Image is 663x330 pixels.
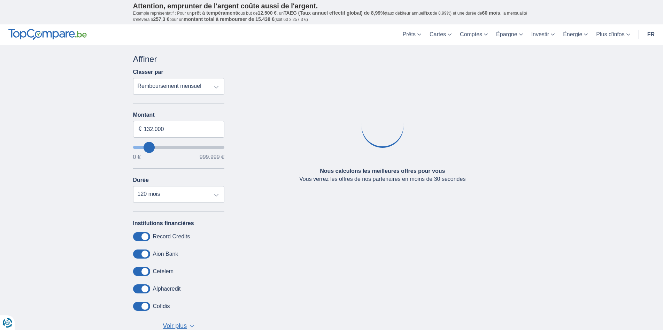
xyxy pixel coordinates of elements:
[482,10,500,16] span: 60 mois
[492,24,527,45] a: Épargne
[153,16,170,22] span: 257,3 €
[133,146,225,149] input: wantToBorrow
[643,24,659,45] a: fr
[133,220,194,227] label: Institutions financières
[153,233,190,240] label: Record Credits
[133,177,149,183] label: Durée
[133,154,141,160] span: 0 €
[184,16,275,22] span: montant total à rembourser de 15.438 €
[133,10,530,23] p: Exemple représentatif : Pour un tous but de , un (taux débiteur annuel de 8,99%) et une durée de ...
[133,53,225,65] div: Affiner
[284,10,385,16] span: TAEG (Taux annuel effectif global) de 8,99%
[424,10,432,16] span: fixe
[190,325,194,328] span: ▼
[8,29,87,40] img: TopCompare
[133,112,225,118] label: Montant
[592,24,634,45] a: Plus d'infos
[192,10,237,16] span: prêt à tempérament
[200,154,224,160] span: 999.999 €
[153,268,174,275] label: Cetelem
[139,125,142,133] span: €
[153,286,181,292] label: Alphacredit
[153,303,170,309] label: Cofidis
[153,251,178,257] label: Aion Bank
[456,24,492,45] a: Comptes
[320,168,445,174] b: Nous calculons les meilleures offres pour vous
[299,167,465,183] div: Vous verrez les offres de nos partenaires en moins de 30 secondes
[399,24,425,45] a: Prêts
[133,69,163,75] label: Classer par
[527,24,559,45] a: Investir
[258,10,277,16] span: 12.500 €
[425,24,456,45] a: Cartes
[559,24,592,45] a: Énergie
[133,2,530,10] p: Attention, emprunter de l'argent coûte aussi de l'argent.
